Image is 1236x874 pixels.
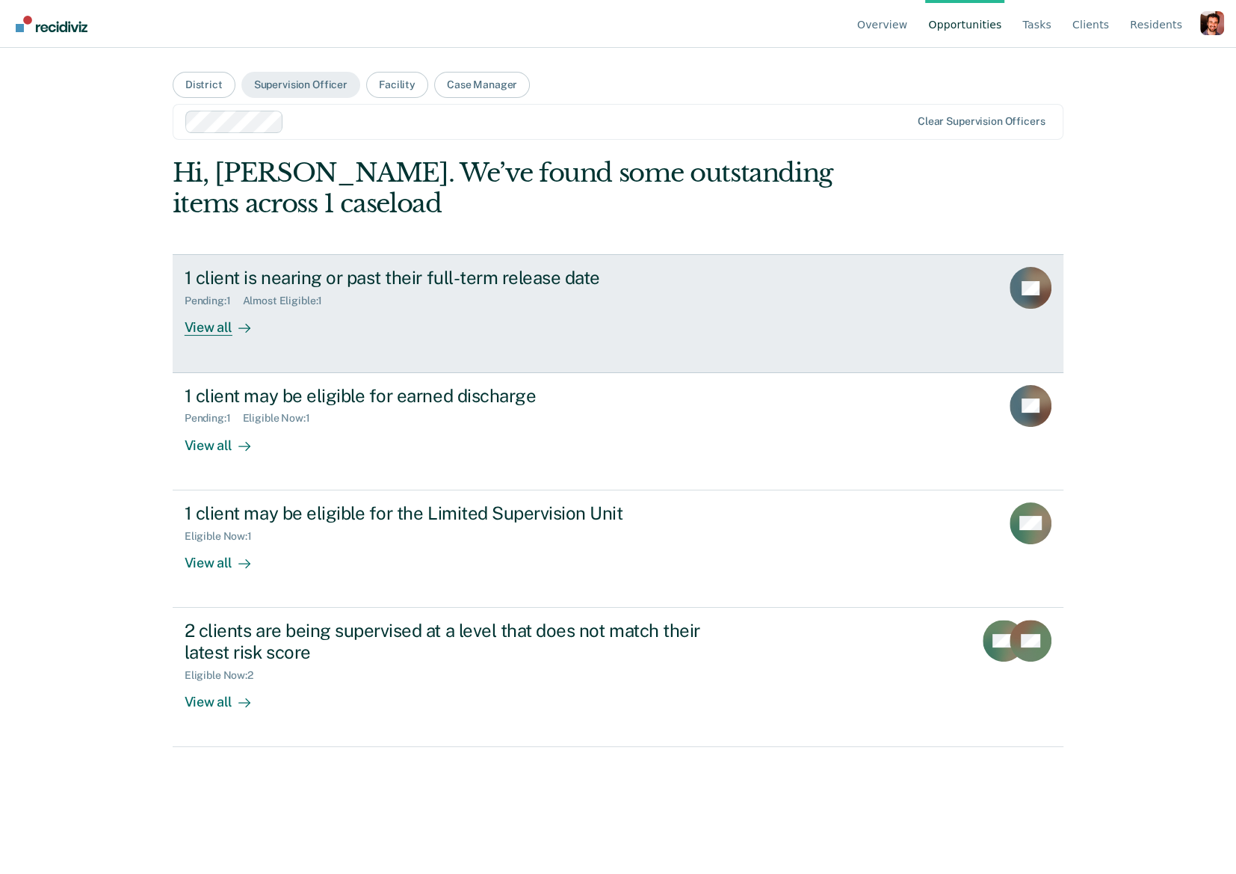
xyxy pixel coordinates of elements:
[185,267,709,289] div: 1 client is nearing or past their full-term release date
[243,412,322,425] div: Eligible Now : 1
[173,608,1064,747] a: 2 clients are being supervised at a level that does not match their latest risk scoreEligible Now...
[185,669,265,682] div: Eligible Now : 2
[185,385,709,407] div: 1 client may be eligible for earned discharge
[241,72,360,98] button: Supervision Officer
[1200,11,1224,35] button: Profile dropdown button
[185,295,243,307] div: Pending : 1
[185,502,709,524] div: 1 client may be eligible for the Limited Supervision Unit
[918,115,1045,128] div: Clear supervision officers
[173,158,886,219] div: Hi, [PERSON_NAME]. We’ve found some outstanding items across 1 caseload
[16,16,87,32] img: Recidiviz
[434,72,530,98] button: Case Manager
[185,542,268,571] div: View all
[185,425,268,454] div: View all
[173,254,1064,372] a: 1 client is nearing or past their full-term release datePending:1Almost Eligible:1View all
[173,490,1064,608] a: 1 client may be eligible for the Limited Supervision UnitEligible Now:1View all
[185,620,709,663] div: 2 clients are being supervised at a level that does not match their latest risk score
[185,681,268,710] div: View all
[173,72,235,98] button: District
[185,307,268,336] div: View all
[173,373,1064,490] a: 1 client may be eligible for earned dischargePending:1Eligible Now:1View all
[243,295,335,307] div: Almost Eligible : 1
[366,72,428,98] button: Facility
[185,530,264,543] div: Eligible Now : 1
[185,412,243,425] div: Pending : 1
